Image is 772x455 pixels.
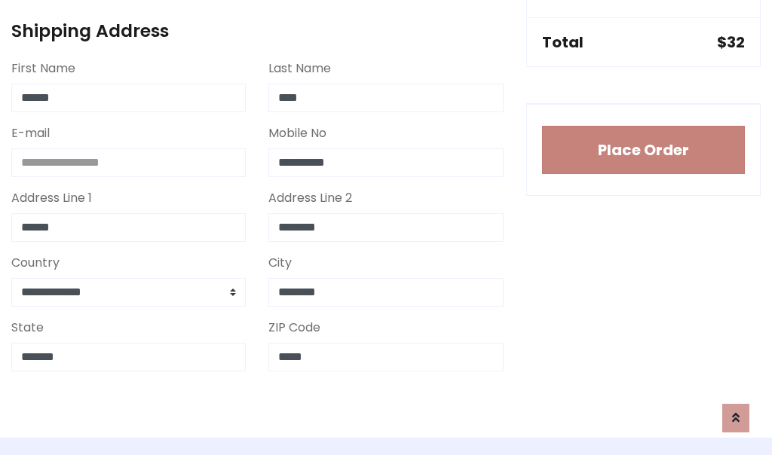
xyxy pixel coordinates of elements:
[11,124,50,142] label: E-mail
[268,254,292,272] label: City
[11,189,92,207] label: Address Line 1
[727,32,745,53] span: 32
[268,60,331,78] label: Last Name
[542,126,745,174] button: Place Order
[11,319,44,337] label: State
[268,189,352,207] label: Address Line 2
[717,33,745,51] h5: $
[11,60,75,78] label: First Name
[268,319,320,337] label: ZIP Code
[11,254,60,272] label: Country
[268,124,326,142] label: Mobile No
[11,20,504,41] h4: Shipping Address
[542,33,584,51] h5: Total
